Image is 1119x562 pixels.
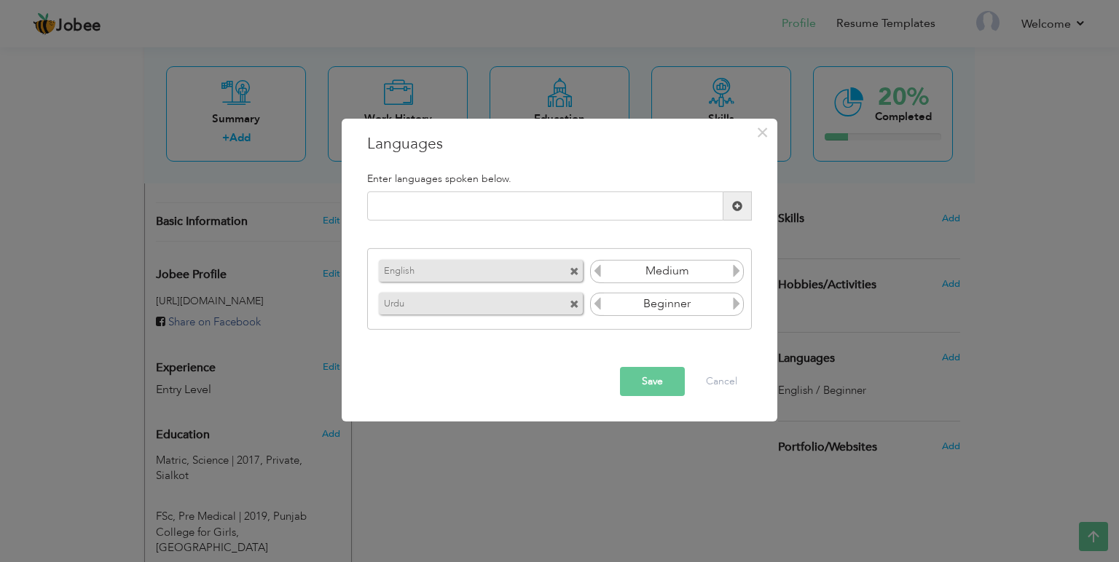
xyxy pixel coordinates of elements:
h5: Enter languages spoken below. [367,173,752,184]
span: × [756,119,769,146]
button: Save [620,367,685,396]
label: Urdu [379,293,542,311]
button: Cancel [691,367,752,396]
h3: Languages [367,133,752,155]
button: Close [750,121,774,144]
label: English [379,260,542,278]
